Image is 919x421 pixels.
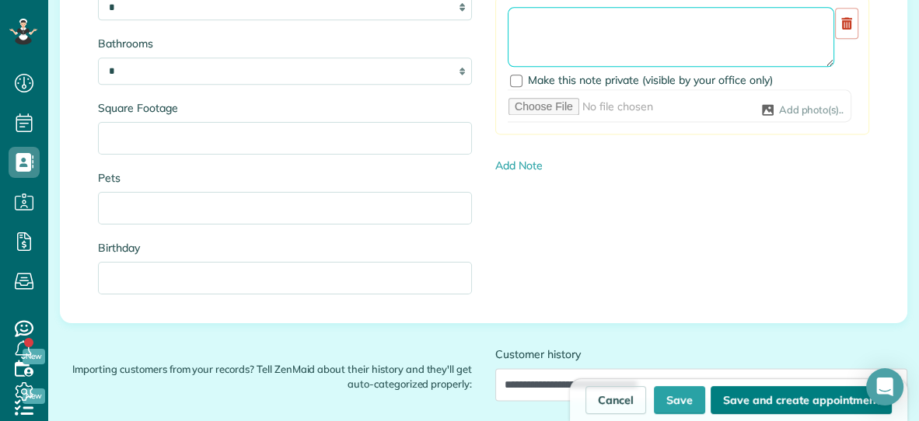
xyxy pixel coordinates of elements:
[495,158,543,172] a: Add Note
[48,346,484,391] div: Importing customers from your records? Tell ZenMaid about their history and they'll get auto-cate...
[711,386,892,414] button: Save and create appointment
[866,368,903,405] div: Open Intercom Messenger
[585,386,646,414] a: Cancel
[654,386,705,414] button: Save
[98,100,472,116] label: Square Footage
[98,240,472,256] label: Birthday
[98,170,472,186] label: Pets
[98,36,472,51] label: Bathrooms
[495,346,907,362] label: Customer history
[528,73,773,87] span: Make this note private (visible by your office only)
